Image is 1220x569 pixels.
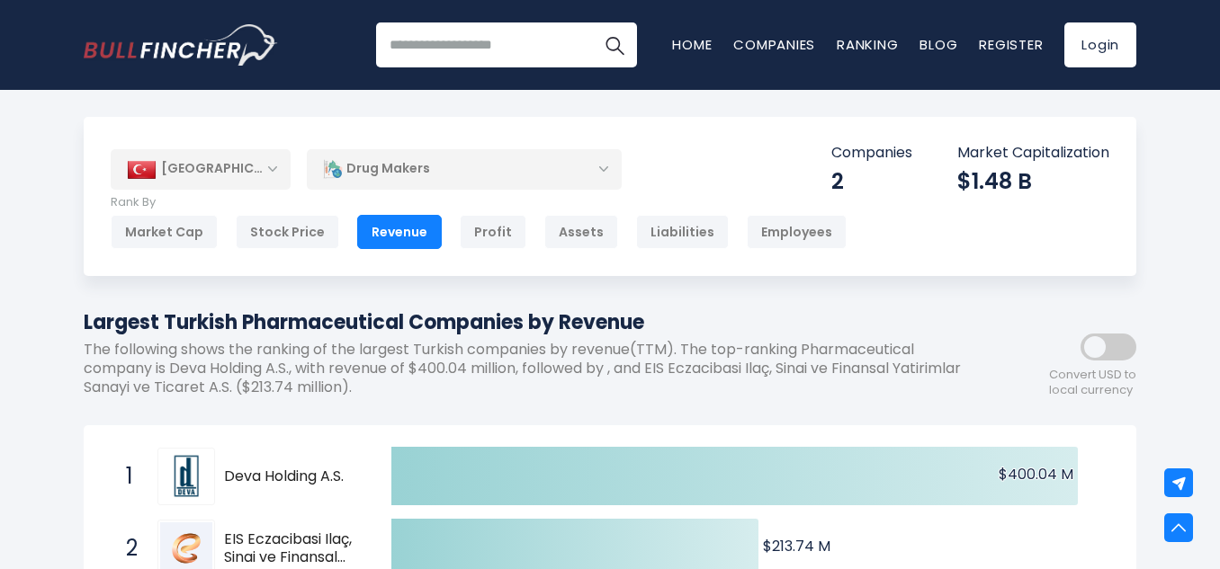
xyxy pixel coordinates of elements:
div: Drug Makers [307,148,622,190]
a: Go to homepage [84,24,277,66]
span: Convert USD to local currency [1049,368,1136,398]
span: 2 [117,533,135,564]
div: 2 [831,167,912,195]
div: Profit [460,215,526,249]
text: $400.04 M [999,464,1073,485]
a: Register [979,35,1043,54]
div: Employees [747,215,847,249]
a: Login [1064,22,1136,67]
p: Companies [831,144,912,163]
a: Companies [733,35,815,54]
div: Revenue [357,215,442,249]
text: $213.74 M [763,536,830,556]
button: Search [592,22,637,67]
a: Ranking [837,35,898,54]
img: Bullfincher logo [84,24,278,66]
a: Home [672,35,712,54]
div: Liabilities [636,215,729,249]
span: 1 [117,461,135,492]
div: Market Cap [111,215,218,249]
p: Market Capitalization [957,144,1109,163]
a: Blog [919,35,957,54]
h1: Largest Turkish Pharmaceutical Companies by Revenue [84,307,974,337]
div: [GEOGRAPHIC_DATA] [111,149,291,189]
span: EIS Eczacibasi Ilaç, Sinai ve Finansal Yatirimlar Sanayi ve Ticaret A.S. [224,530,360,568]
div: Stock Price [236,215,339,249]
p: The following shows the ranking of the largest Turkish companies by revenue(TTM). The top-ranking... [84,341,974,396]
img: Deva Holding A.S. [160,450,212,502]
span: Deva Holding A.S. [224,467,360,486]
p: Rank By [111,195,847,210]
div: Assets [544,215,618,249]
div: $1.48 B [957,167,1109,195]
